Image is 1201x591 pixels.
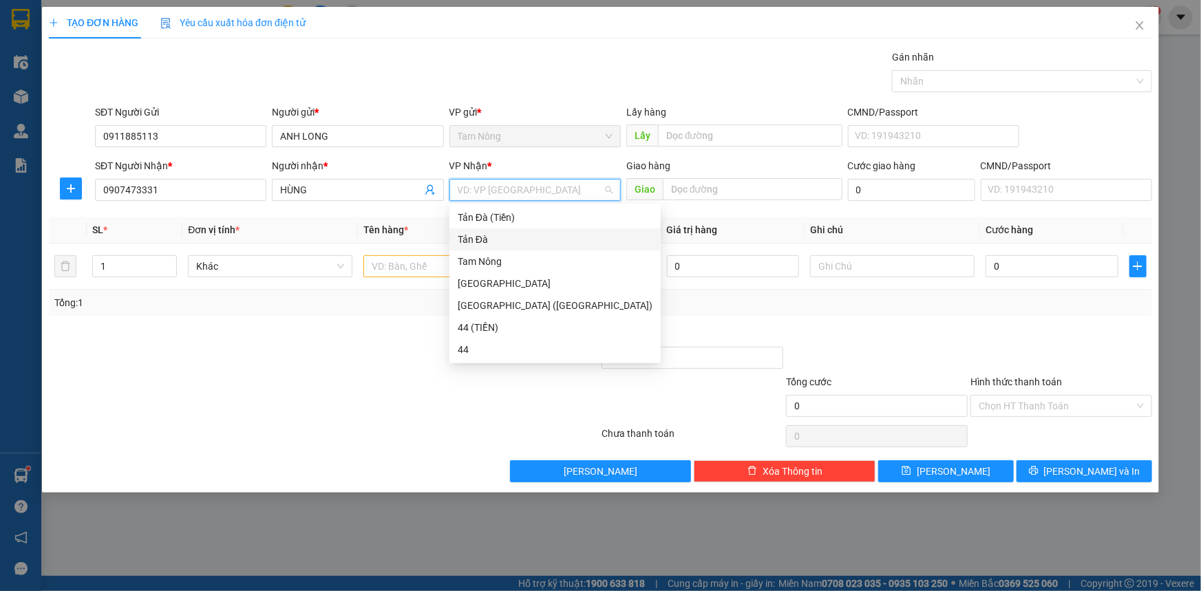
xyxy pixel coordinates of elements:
[848,179,975,201] input: Cước giao hàng
[54,295,464,310] div: Tổng: 1
[1029,466,1039,477] span: printer
[449,316,661,339] div: 44 (TIỀN)
[458,276,652,291] div: [GEOGRAPHIC_DATA]
[763,464,822,479] span: Xóa Thông tin
[892,52,934,63] label: Gán nhãn
[694,460,875,482] button: deleteXóa Thông tin
[196,256,344,277] span: Khác
[449,272,661,294] div: Tân Châu
[449,206,661,228] div: Tản Đà (Tiền)
[510,460,692,482] button: [PERSON_NAME]
[95,105,266,120] div: SĐT Người Gửi
[458,298,652,313] div: [GEOGRAPHIC_DATA] ([GEOGRAPHIC_DATA])
[878,460,1014,482] button: save[PERSON_NAME]
[458,320,652,335] div: 44 (TIỀN)
[917,464,990,479] span: [PERSON_NAME]
[458,210,652,225] div: Tản Đà (Tiền)
[61,183,81,194] span: plus
[626,178,663,200] span: Giao
[626,107,666,118] span: Lấy hàng
[449,105,621,120] div: VP gửi
[1129,255,1147,277] button: plus
[981,158,1152,173] div: CMND/Passport
[848,105,1019,120] div: CMND/Passport
[986,224,1033,235] span: Cước hàng
[786,376,831,387] span: Tổng cước
[160,18,171,29] img: icon
[747,466,757,477] span: delete
[1130,261,1146,272] span: plus
[363,255,528,277] input: VD: Bàn, Ghế
[626,160,670,171] span: Giao hàng
[449,339,661,361] div: 44
[667,224,718,235] span: Giá trị hàng
[848,160,916,171] label: Cước giao hàng
[458,254,652,269] div: Tam Nông
[425,184,436,195] span: user-add
[1044,464,1140,479] span: [PERSON_NAME] và In
[49,17,138,28] span: TẠO ĐƠN HÀNG
[667,255,800,277] input: 0
[1017,460,1152,482] button: printer[PERSON_NAME] và In
[272,105,443,120] div: Người gửi
[449,294,661,316] div: Tân Châu (Tiền)
[95,158,266,173] div: SĐT Người Nhận
[564,464,637,479] span: [PERSON_NAME]
[970,376,1062,387] label: Hình thức thanh toán
[449,228,661,250] div: Tản Đà
[1120,7,1159,45] button: Close
[188,224,240,235] span: Đơn vị tính
[658,125,842,147] input: Dọc đường
[363,224,408,235] span: Tên hàng
[805,217,980,244] th: Ghi chú
[92,224,103,235] span: SL
[49,18,59,28] span: plus
[449,250,661,272] div: Tam Nông
[626,125,658,147] span: Lấy
[810,255,975,277] input: Ghi Chú
[458,342,652,357] div: 44
[54,255,76,277] button: delete
[1134,20,1145,31] span: close
[663,178,842,200] input: Dọc đường
[160,17,306,28] span: Yêu cầu xuất hóa đơn điện tử
[601,426,785,450] div: Chưa thanh toán
[458,232,652,247] div: Tản Đà
[449,160,488,171] span: VP Nhận
[458,126,613,147] span: Tam Nông
[60,178,82,200] button: plus
[902,466,911,477] span: save
[272,158,443,173] div: Người nhận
